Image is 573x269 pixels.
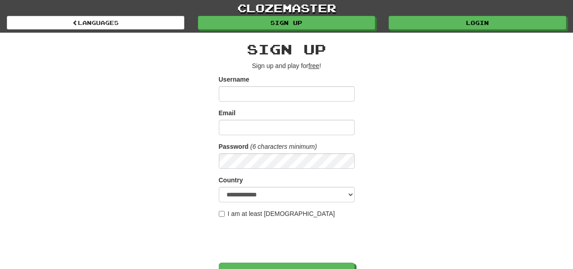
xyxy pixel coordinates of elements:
[7,16,184,29] a: Languages
[219,42,355,57] h2: Sign up
[219,209,335,218] label: I am at least [DEMOGRAPHIC_DATA]
[219,211,225,217] input: I am at least [DEMOGRAPHIC_DATA]
[389,16,566,29] a: Login
[219,176,243,185] label: Country
[308,62,319,69] u: free
[219,142,249,151] label: Password
[219,108,236,117] label: Email
[198,16,376,29] a: Sign up
[219,223,356,258] iframe: reCAPTCHA
[250,143,317,150] em: (6 characters minimum)
[219,75,250,84] label: Username
[219,61,355,70] p: Sign up and play for !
